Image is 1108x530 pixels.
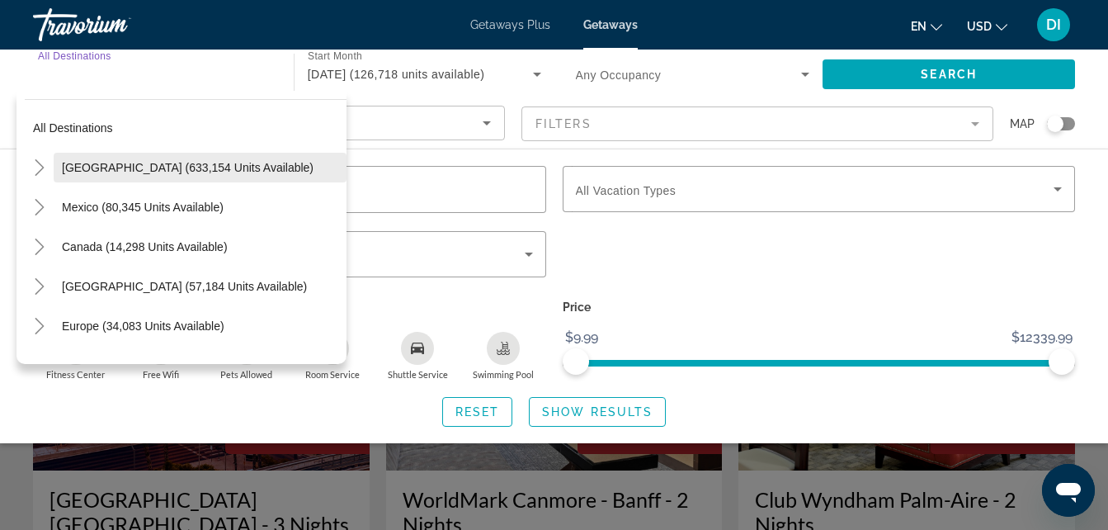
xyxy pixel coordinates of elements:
[1009,325,1075,350] span: $12339.99
[911,14,942,38] button: Change language
[563,360,1076,363] ngx-slider: ngx-slider
[576,184,677,197] span: All Vacation Types
[38,50,111,61] span: All Destinations
[563,348,589,375] span: ngx-slider
[470,18,550,31] a: Getaways Plus
[1046,17,1061,33] span: DI
[375,331,460,381] button: Shuttle Service
[25,113,347,143] button: All destinations
[54,272,347,301] button: [GEOGRAPHIC_DATA] (57,184 units available)
[1010,112,1035,135] span: Map
[25,352,54,381] button: Toggle Australia (3,273 units available)
[46,369,105,380] span: Fitness Center
[823,59,1075,89] button: Search
[54,232,347,262] button: Canada (14,298 units available)
[305,369,360,380] span: Room Service
[921,68,977,81] span: Search
[25,272,54,301] button: Toggle Caribbean & Atlantic Islands (57,184 units available)
[529,397,666,427] button: Show Results
[54,153,347,182] button: [GEOGRAPHIC_DATA] (633,154 units available)
[542,405,653,419] span: Show Results
[220,369,272,380] span: Pets Allowed
[47,113,491,133] mat-select: Sort by
[33,121,113,135] span: All destinations
[308,51,362,62] span: Start Month
[54,351,347,381] button: Australia (3,273 units available)
[143,369,179,380] span: Free Wifi
[1049,348,1075,375] span: ngx-slider-max
[25,193,54,222] button: Toggle Mexico (80,345 units available)
[563,325,601,350] span: $9.99
[388,369,448,380] span: Shuttle Service
[455,405,500,419] span: Reset
[25,154,54,182] button: Toggle United States (633,154 units available)
[563,296,1076,319] p: Price
[460,331,546,381] button: Swimming Pool
[911,20,926,33] span: en
[967,20,992,33] span: USD
[521,106,993,142] button: Filter
[442,397,513,427] button: Reset
[62,201,224,214] span: Mexico (80,345 units available)
[473,369,534,380] span: Swimming Pool
[62,280,307,293] span: [GEOGRAPHIC_DATA] (57,184 units available)
[308,68,485,81] span: [DATE] (126,718 units available)
[62,240,228,253] span: Canada (14,298 units available)
[583,18,638,31] a: Getaways
[33,3,198,46] a: Travorium
[967,14,1007,38] button: Change currency
[54,192,347,222] button: Mexico (80,345 units available)
[1032,7,1075,42] button: User Menu
[54,311,347,341] button: Europe (34,083 units available)
[1042,464,1095,517] iframe: Button to launch messaging window
[62,319,224,333] span: Europe (34,083 units available)
[576,69,662,82] span: Any Occupancy
[25,233,54,262] button: Toggle Canada (14,298 units available)
[62,161,314,174] span: [GEOGRAPHIC_DATA] (633,154 units available)
[25,312,54,341] button: Toggle Europe (34,083 units available)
